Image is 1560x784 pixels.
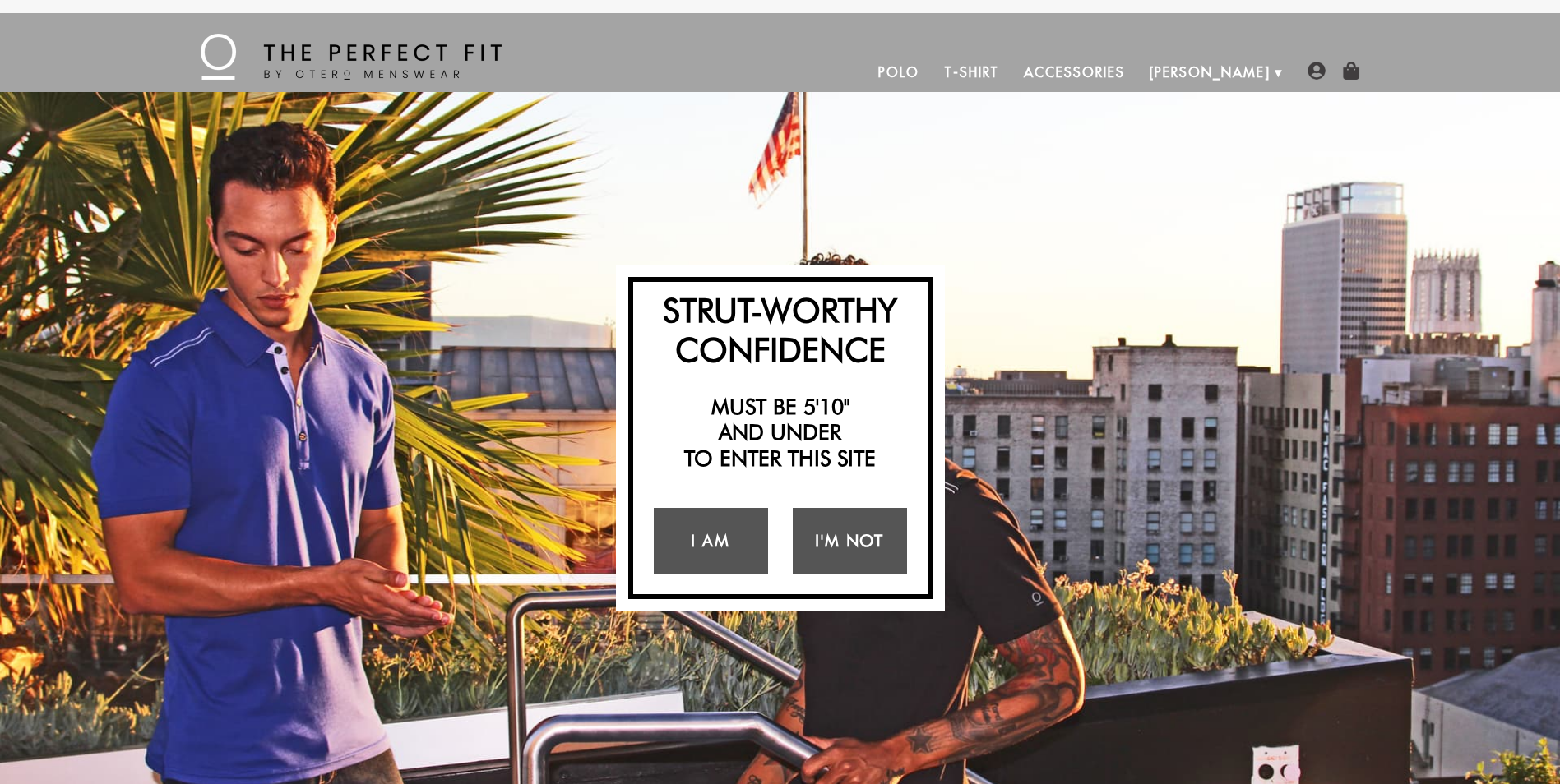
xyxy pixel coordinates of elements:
a: [PERSON_NAME] [1137,53,1283,92]
img: shopping-bag-icon.png [1342,62,1360,80]
a: Accessories [1011,53,1136,92]
a: I'm Not [793,508,907,574]
h2: Must be 5'10" and under to enter this site [641,394,919,471]
img: user-account-icon.png [1308,62,1326,80]
a: T-Shirt [932,53,1011,92]
img: The Perfect Fit - by Otero Menswear - Logo [201,34,502,80]
a: I Am [654,508,768,574]
a: Polo [866,53,932,92]
h2: Strut-Worthy Confidence [641,290,919,369]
